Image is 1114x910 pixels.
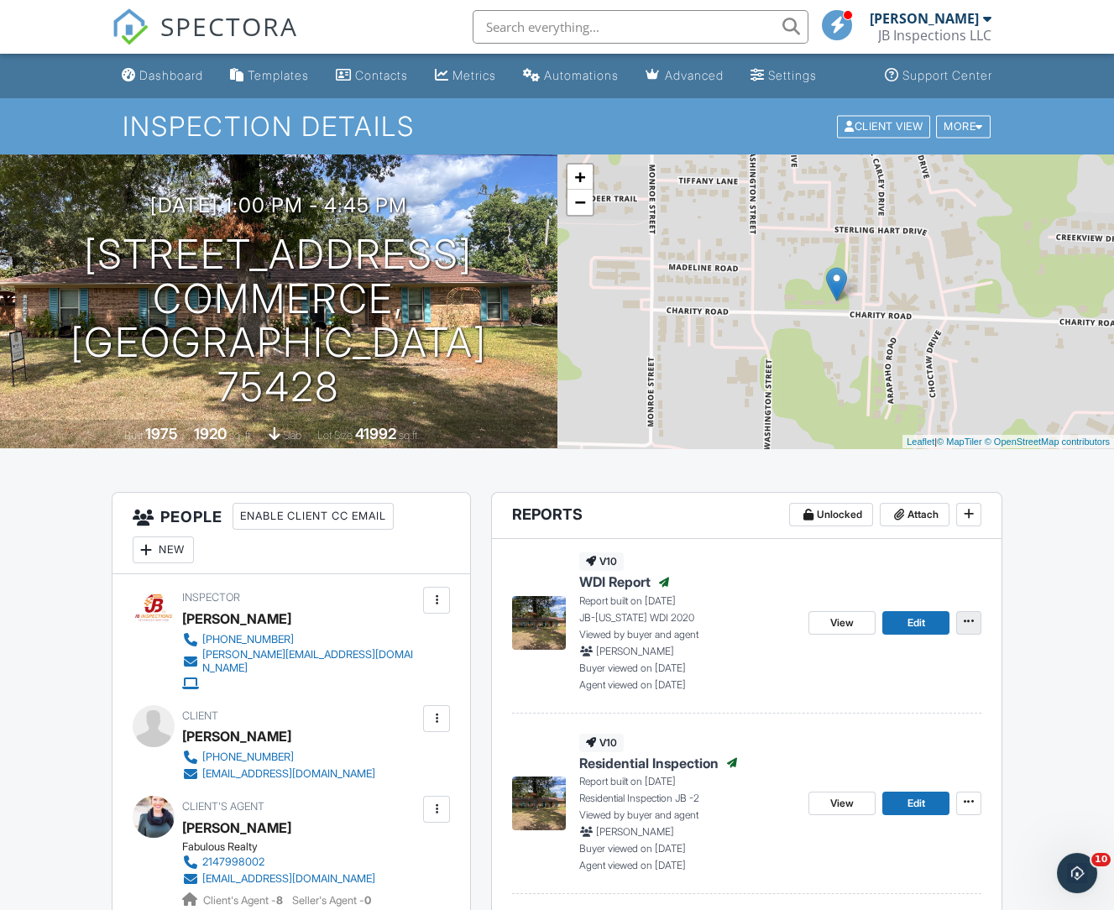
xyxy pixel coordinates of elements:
div: [PERSON_NAME] [182,606,291,631]
div: 41992 [355,425,396,442]
h1: [STREET_ADDRESS] Commerce, [GEOGRAPHIC_DATA] 75428 [27,233,531,410]
input: Search everything... [473,10,808,44]
a: 2147998002 [182,854,375,871]
a: Support Center [878,60,999,92]
a: Client View [835,119,934,132]
a: Advanced [639,60,730,92]
a: Metrics [428,60,503,92]
a: [EMAIL_ADDRESS][DOMAIN_NAME] [182,871,375,887]
div: [PERSON_NAME] [870,10,979,27]
div: More [936,115,991,138]
div: Support Center [902,68,992,82]
div: JB Inspections LLC [878,27,991,44]
a: Zoom out [567,190,593,215]
a: [EMAIL_ADDRESS][DOMAIN_NAME] [182,766,375,782]
div: [EMAIL_ADDRESS][DOMAIN_NAME] [202,767,375,781]
div: Metrics [452,68,496,82]
div: [PERSON_NAME][EMAIL_ADDRESS][DOMAIN_NAME] [202,648,419,675]
span: SPECTORA [160,8,298,44]
a: [PHONE_NUMBER] [182,749,375,766]
h3: People [112,493,470,574]
a: Dashboard [115,60,210,92]
a: [PHONE_NUMBER] [182,631,419,648]
span: Inspector [182,591,240,604]
div: [PHONE_NUMBER] [202,750,294,764]
span: Client's Agent - [203,894,285,907]
a: Leaflet [907,437,934,447]
div: Contacts [355,68,408,82]
a: © OpenStreetMap contributors [985,437,1110,447]
div: Dashboard [139,68,203,82]
strong: 0 [364,894,371,907]
span: sq.ft. [399,429,420,442]
strong: 8 [276,894,283,907]
a: Contacts [329,60,415,92]
div: | [902,435,1114,449]
div: 1920 [194,425,227,442]
h3: [DATE] 1:00 pm - 4:45 pm [150,194,407,217]
div: [PHONE_NUMBER] [202,633,294,646]
div: Fabulous Realty [182,840,389,854]
div: Templates [248,68,309,82]
span: 10 [1091,853,1111,866]
span: Client's Agent [182,800,264,813]
div: Settings [768,68,817,82]
span: slab [283,429,301,442]
span: Seller's Agent - [292,894,371,907]
a: Templates [223,60,316,92]
span: Client [182,709,218,722]
div: [EMAIL_ADDRESS][DOMAIN_NAME] [202,872,375,886]
a: Automations (Basic) [516,60,625,92]
span: sq. ft. [229,429,253,442]
div: Client View [837,115,930,138]
div: Advanced [665,68,724,82]
div: New [133,536,194,563]
span: Built [124,429,143,442]
div: [PERSON_NAME] [182,724,291,749]
img: The Best Home Inspection Software - Spectora [112,8,149,45]
iframe: Intercom live chat [1057,853,1097,893]
div: 1975 [145,425,178,442]
span: Lot Size [317,429,353,442]
a: Zoom in [567,165,593,190]
a: SPECTORA [112,23,298,58]
a: [PERSON_NAME][EMAIL_ADDRESS][DOMAIN_NAME] [182,648,419,675]
a: © MapTiler [937,437,982,447]
div: 2147998002 [202,855,264,869]
a: Settings [744,60,824,92]
div: Enable Client CC Email [233,503,394,530]
h1: Inspection Details [123,112,992,141]
div: Automations [544,68,619,82]
a: [PERSON_NAME] [182,815,291,840]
